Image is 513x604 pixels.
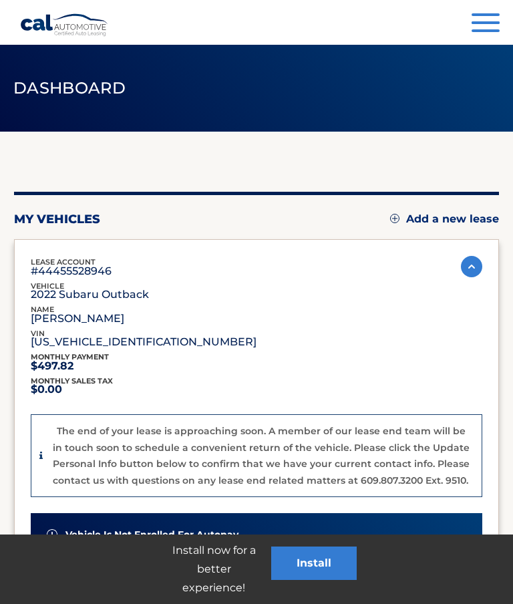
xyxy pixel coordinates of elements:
[65,529,238,541] span: vehicle is not enrolled for autopay
[31,339,256,345] p: [US_VEHICLE_IDENTIFICATION_NUMBER]
[390,214,399,223] img: add.svg
[31,257,96,267] span: lease account
[13,78,126,98] span: Dashboard
[156,541,271,597] p: Install now for a better experience!
[31,352,109,361] span: Monthly Payment
[31,329,45,338] span: vin
[271,547,357,580] button: Install
[31,386,113,393] p: $0.00
[31,363,109,369] p: $497.82
[461,256,482,277] img: accordion-active.svg
[20,13,109,37] a: Cal Automotive
[31,305,54,314] span: name
[31,268,112,275] p: #44455528946
[47,529,57,540] img: alert-white.svg
[14,212,100,226] h2: my vehicles
[390,212,499,226] a: Add a new lease
[31,291,149,298] p: 2022 Subaru Outback
[472,13,500,35] button: Menu
[31,376,113,386] span: Monthly sales Tax
[31,315,124,322] p: [PERSON_NAME]
[31,281,64,291] span: vehicle
[53,425,470,486] p: The end of your lease is approaching soon. A member of our lease end team will be in touch soon t...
